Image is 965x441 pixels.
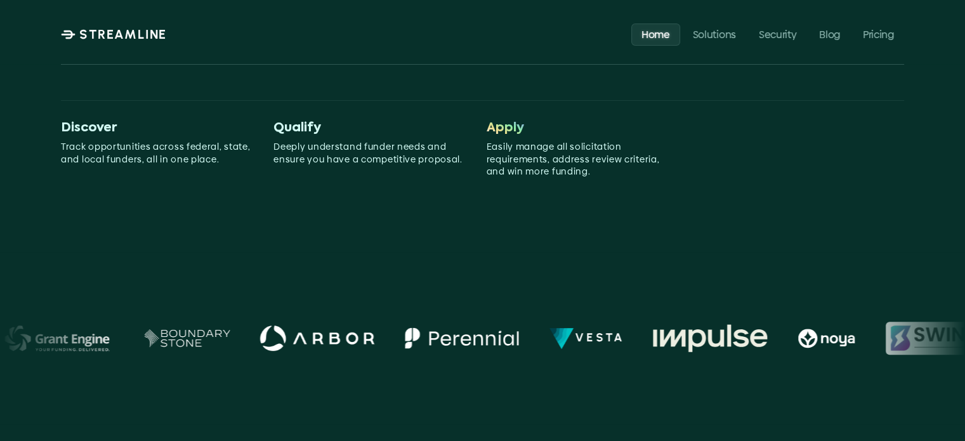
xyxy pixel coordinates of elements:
p: Track opportunities across federal, state, and local funders, all in one place. [61,141,253,166]
p: STREAMLINE [79,27,167,42]
a: Security [749,23,806,45]
p: Blog [820,28,841,40]
a: STREAMLINE [61,27,167,42]
p: VESTA [575,331,625,345]
p: Deeply understand funder needs and ensure you have a competitive proposal. [273,141,466,166]
p: Discover [61,121,253,136]
p: Pricing [863,28,894,40]
p: Home [641,28,670,40]
p: Solutions [693,28,736,40]
p: Security [759,28,796,40]
p: Easily manage all solicitation requirements, address review criteria, and win more funding. [487,141,679,178]
a: Blog [810,23,851,45]
span: Apply [487,121,524,136]
a: Pricing [853,23,904,45]
a: Home [631,23,680,45]
p: Qualify [273,121,466,136]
